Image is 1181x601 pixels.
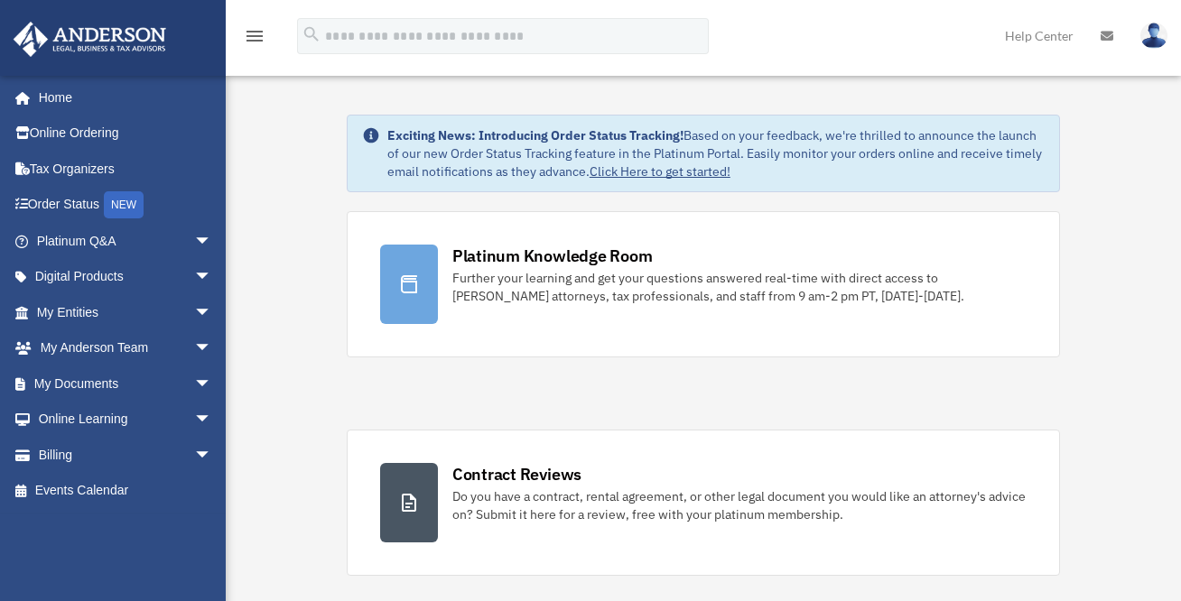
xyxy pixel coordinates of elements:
[13,294,239,330] a: My Entitiesarrow_drop_down
[13,79,230,116] a: Home
[452,487,1027,523] div: Do you have a contract, rental agreement, or other legal document you would like an attorney's ad...
[104,191,144,218] div: NEW
[13,151,239,187] a: Tax Organizers
[194,223,230,260] span: arrow_drop_down
[302,24,321,44] i: search
[387,126,1045,180] div: Based on your feedback, we're thrilled to announce the launch of our new Order Status Tracking fe...
[387,127,683,143] strong: Exciting News: Introducing Order Status Tracking!
[13,365,239,402] a: My Documentsarrow_drop_down
[452,245,653,267] div: Platinum Knowledge Room
[347,430,1060,576] a: Contract Reviews Do you have a contract, rental agreement, or other legal document you would like...
[194,330,230,367] span: arrow_drop_down
[194,437,230,474] span: arrow_drop_down
[13,187,239,224] a: Order StatusNEW
[590,163,730,180] a: Click Here to get started!
[1140,23,1167,49] img: User Pic
[13,437,239,473] a: Billingarrow_drop_down
[13,223,239,259] a: Platinum Q&Aarrow_drop_down
[347,211,1060,357] a: Platinum Knowledge Room Further your learning and get your questions answered real-time with dire...
[244,32,265,47] a: menu
[452,463,581,485] div: Contract Reviews
[194,259,230,296] span: arrow_drop_down
[194,294,230,331] span: arrow_drop_down
[194,402,230,439] span: arrow_drop_down
[13,473,239,509] a: Events Calendar
[452,269,1027,305] div: Further your learning and get your questions answered real-time with direct access to [PERSON_NAM...
[244,25,265,47] i: menu
[13,402,239,438] a: Online Learningarrow_drop_down
[8,22,172,57] img: Anderson Advisors Platinum Portal
[13,116,239,152] a: Online Ordering
[194,365,230,402] span: arrow_drop_down
[13,259,239,295] a: Digital Productsarrow_drop_down
[13,330,239,366] a: My Anderson Teamarrow_drop_down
